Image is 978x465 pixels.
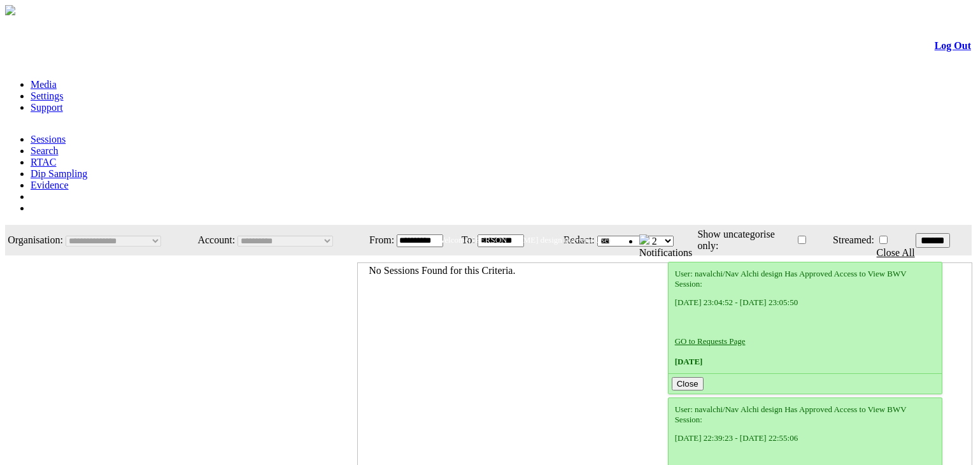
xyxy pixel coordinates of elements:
a: Dip Sampling [31,168,87,179]
a: Sessions [31,134,66,145]
img: arrow-3.png [5,5,15,15]
a: Search [31,145,59,156]
a: Close All [877,247,915,258]
button: Close [672,377,704,390]
p: [DATE] 22:39:23 - [DATE] 22:55:06 [675,433,935,443]
span: No Sessions Found for this Criteria. [369,265,515,276]
td: Account: [187,226,236,254]
a: RTAC [31,157,56,168]
a: Support [31,102,63,113]
a: Media [31,79,57,90]
span: 2 [652,236,657,247]
img: bell25.png [639,234,649,245]
p: [DATE] 23:04:52 - [DATE] 23:05:50 [675,297,935,308]
a: Evidence [31,180,69,190]
span: [DATE] [675,357,703,366]
div: User: navalchi/Nav Alchi design Has Approved Access to View BWV Session: [675,269,935,367]
span: Welcome, [PERSON_NAME] design (General User) [437,235,614,245]
a: GO to Requests Page [675,336,746,346]
a: Settings [31,90,64,101]
td: Organisation: [6,226,64,254]
td: From: [362,226,395,254]
a: Log Out [935,40,971,51]
div: Notifications [639,247,946,259]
